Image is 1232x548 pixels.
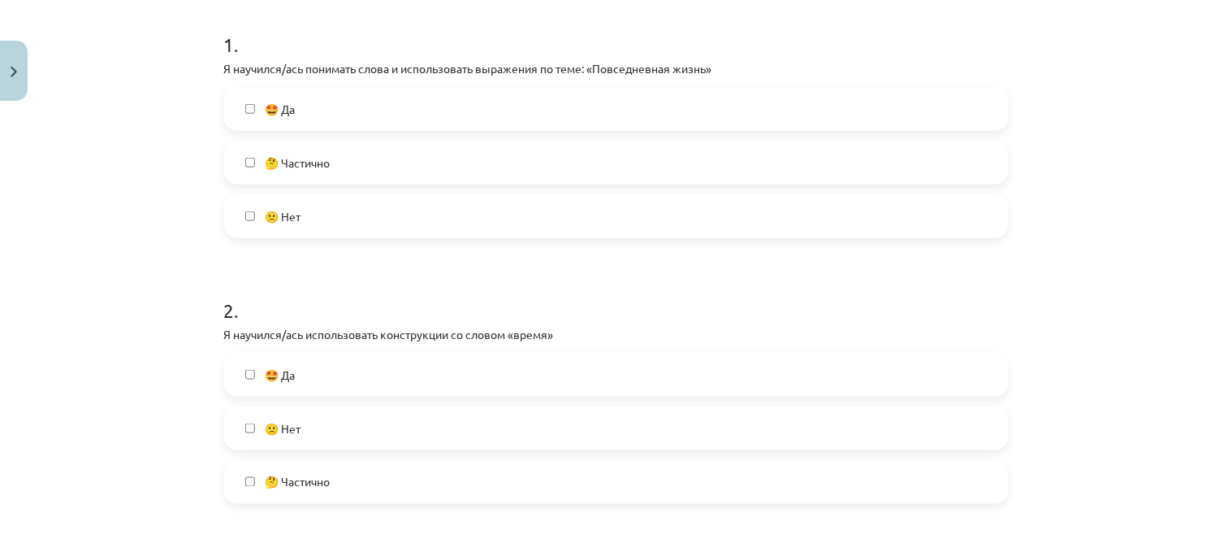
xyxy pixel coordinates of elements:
p: Я научился/ась понимать слова и использовать выражения по теме: «Повседневная жизнь» [224,60,1009,77]
img: icon-close-lesson-0947bae3869378f0d4975bcd49f059093ad1ed9edebbc8119c70593378902aed.svg [11,67,17,77]
input: 🤔 Частично [245,477,256,488]
input: 🤩 Да [245,104,256,115]
span: 🙁 Нет [265,208,300,225]
input: 🤔 Частично [245,158,256,168]
span: 🤩 Да [265,101,295,118]
input: 🙁 Нет [245,424,256,434]
p: Я научился/ась использовать конструкции со словом «время» [224,326,1009,343]
span: 🤔 Частично [265,154,330,172]
input: 🙁 Нет [245,211,256,222]
span: 🙁 Нет [265,420,300,437]
h1: 2 . [224,271,1009,321]
input: 🤩 Да [245,370,256,381]
span: 🤔 Частично [265,474,330,491]
span: 🤩 Да [265,367,295,384]
h1: 1 . [224,5,1009,55]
